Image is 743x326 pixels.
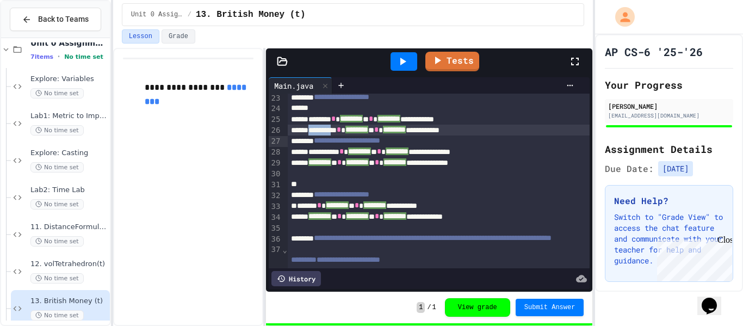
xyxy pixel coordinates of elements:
[30,223,108,232] span: 11. DistanceFormula (t)
[30,75,108,84] span: Explore: Variables
[38,14,89,25] span: Back to Teams
[30,186,108,195] span: Lab2: Time Lab
[271,271,321,286] div: History
[30,273,84,284] span: No time set
[269,180,282,190] div: 31
[658,161,693,176] span: [DATE]
[4,4,75,69] div: Chat with us now!Close
[269,223,282,234] div: 35
[269,77,332,94] div: Main.java
[282,245,287,254] span: Fold line
[196,8,306,21] span: 13. British Money (t)
[58,52,60,61] span: •
[269,103,282,114] div: 24
[269,201,282,212] div: 33
[269,147,282,158] div: 28
[697,282,732,315] iframe: chat widget
[269,212,282,223] div: 34
[30,162,84,173] span: No time set
[614,194,724,207] h3: Need Help?
[269,234,282,245] div: 36
[269,267,282,278] div: 38
[30,260,108,269] span: 12. volTetrahedron(t)
[269,190,282,201] div: 32
[30,112,108,121] span: Lab1: Metric to Imperial
[269,169,282,180] div: 30
[269,136,282,147] div: 27
[614,212,724,266] p: Switch to "Grade View" to access the chat feature and communicate with your teacher for help and ...
[516,299,584,316] button: Submit Answer
[30,297,108,306] span: 13. British Money (t)
[131,10,183,19] span: Unit 0 Assignments
[30,310,84,321] span: No time set
[269,93,282,104] div: 23
[30,199,84,210] span: No time set
[269,80,319,91] div: Main.java
[425,52,479,71] a: Tests
[608,112,730,120] div: [EMAIL_ADDRESS][DOMAIN_NAME]
[188,10,191,19] span: /
[427,303,431,312] span: /
[30,125,84,136] span: No time set
[30,236,84,247] span: No time set
[445,298,510,317] button: View grade
[605,142,733,157] h2: Assignment Details
[605,77,733,93] h2: Your Progress
[432,303,436,312] span: 1
[653,235,732,281] iframe: chat widget
[608,101,730,111] div: [PERSON_NAME]
[269,114,282,125] div: 25
[524,303,575,312] span: Submit Answer
[30,149,108,158] span: Explore: Casting
[605,162,654,175] span: Due Date:
[10,8,101,31] button: Back to Teams
[269,158,282,169] div: 29
[30,53,53,60] span: 7 items
[417,302,425,313] span: 1
[269,244,282,266] div: 37
[30,38,108,48] span: Unit 0 Assignments
[122,29,159,44] button: Lesson
[605,44,703,59] h1: AP CS-6 '25-'26
[604,4,637,29] div: My Account
[162,29,195,44] button: Grade
[64,53,103,60] span: No time set
[269,125,282,136] div: 26
[30,88,84,99] span: No time set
